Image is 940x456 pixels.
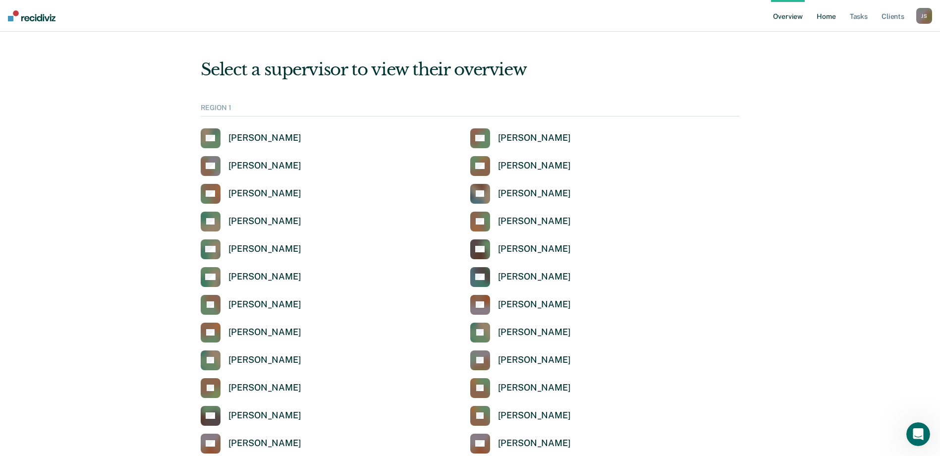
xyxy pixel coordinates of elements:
div: [PERSON_NAME] [498,188,571,199]
div: [PERSON_NAME] [228,382,301,394]
div: [PERSON_NAME] [498,216,571,227]
div: [PERSON_NAME] [498,160,571,171]
div: [PERSON_NAME] [228,271,301,283]
iframe: Intercom live chat [906,422,930,446]
a: [PERSON_NAME] [201,128,301,148]
div: [PERSON_NAME] [498,243,571,255]
div: [PERSON_NAME] [228,188,301,199]
div: [PERSON_NAME] [498,299,571,310]
a: [PERSON_NAME] [470,212,571,231]
a: [PERSON_NAME] [201,406,301,426]
a: [PERSON_NAME] [201,267,301,287]
div: [PERSON_NAME] [498,354,571,366]
div: Select a supervisor to view their overview [201,59,740,80]
div: [PERSON_NAME] [228,243,301,255]
div: [PERSON_NAME] [228,438,301,449]
img: Recidiviz [8,10,55,21]
a: [PERSON_NAME] [201,212,301,231]
div: [PERSON_NAME] [228,216,301,227]
div: [PERSON_NAME] [228,327,301,338]
a: [PERSON_NAME] [201,350,301,370]
a: [PERSON_NAME] [470,323,571,342]
a: [PERSON_NAME] [201,295,301,315]
a: [PERSON_NAME] [201,239,301,259]
a: [PERSON_NAME] [201,323,301,342]
a: [PERSON_NAME] [470,434,571,454]
div: [PERSON_NAME] [228,132,301,144]
button: JS [916,8,932,24]
div: [PERSON_NAME] [228,410,301,421]
div: [PERSON_NAME] [498,382,571,394]
a: [PERSON_NAME] [201,184,301,204]
div: [PERSON_NAME] [498,410,571,421]
div: [PERSON_NAME] [498,271,571,283]
div: [PERSON_NAME] [228,354,301,366]
div: J S [916,8,932,24]
a: [PERSON_NAME] [470,184,571,204]
a: [PERSON_NAME] [470,378,571,398]
a: [PERSON_NAME] [201,434,301,454]
a: [PERSON_NAME] [470,128,571,148]
a: [PERSON_NAME] [470,350,571,370]
a: [PERSON_NAME] [201,378,301,398]
a: [PERSON_NAME] [470,406,571,426]
a: [PERSON_NAME] [470,267,571,287]
a: [PERSON_NAME] [470,295,571,315]
a: [PERSON_NAME] [470,156,571,176]
div: [PERSON_NAME] [228,299,301,310]
a: [PERSON_NAME] [201,156,301,176]
div: [PERSON_NAME] [228,160,301,171]
a: [PERSON_NAME] [470,239,571,259]
div: REGION 1 [201,104,740,116]
div: [PERSON_NAME] [498,327,571,338]
div: [PERSON_NAME] [498,132,571,144]
div: [PERSON_NAME] [498,438,571,449]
